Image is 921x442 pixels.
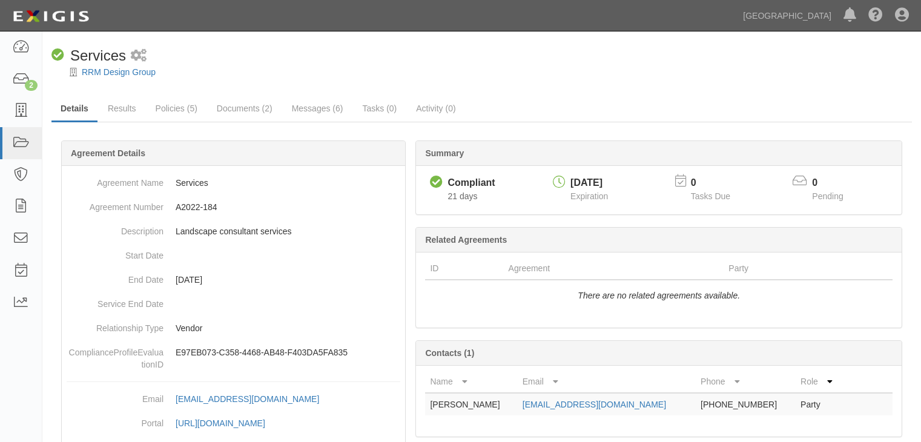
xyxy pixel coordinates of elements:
[9,5,93,27] img: logo-5460c22ac91f19d4615b14bd174203de0afe785f0fc80cf4dbbc73dc1793850b.png
[131,50,147,62] i: 2 scheduled workflows
[71,148,145,158] b: Agreement Details
[796,371,844,393] th: Role
[518,371,696,393] th: Email
[67,195,163,213] dt: Agreement Number
[67,316,163,334] dt: Relationship Type
[67,340,163,371] dt: ComplianceProfileEvaluationID
[99,96,145,120] a: Results
[147,96,206,120] a: Policies (5)
[523,400,666,409] a: [EMAIL_ADDRESS][DOMAIN_NAME]
[812,176,858,190] p: 0
[578,291,740,300] i: There are no related agreements available.
[570,191,608,201] span: Expiration
[82,67,156,77] a: RRM Design Group
[67,268,400,292] dd: [DATE]
[67,243,163,262] dt: Start Date
[504,257,724,280] th: Agreement
[25,80,38,91] div: 2
[430,176,443,189] i: Compliant
[868,8,883,23] i: Help Center - Complianz
[691,176,745,190] p: 0
[283,96,352,120] a: Messages (6)
[70,47,126,64] span: Services
[425,348,474,358] b: Contacts (1)
[570,176,608,190] div: [DATE]
[696,393,796,415] td: [PHONE_NUMBER]
[447,191,477,201] span: Since 08/19/2025
[67,387,163,405] dt: Email
[51,45,126,66] div: Services
[425,393,517,415] td: [PERSON_NAME]
[67,292,163,310] dt: Service End Date
[67,219,163,237] dt: Description
[737,4,837,28] a: [GEOGRAPHIC_DATA]
[691,191,730,201] span: Tasks Due
[67,171,163,189] dt: Agreement Name
[176,394,332,404] a: [EMAIL_ADDRESS][DOMAIN_NAME]
[812,191,843,201] span: Pending
[208,96,282,120] a: Documents (2)
[425,148,464,158] b: Summary
[67,171,400,195] dd: Services
[176,346,400,358] p: E97EB073-C358-4468-AB48-F403DA5FA835
[67,411,163,429] dt: Portal
[425,235,507,245] b: Related Agreements
[425,257,503,280] th: ID
[407,96,464,120] a: Activity (0)
[447,176,495,190] div: Compliant
[176,225,400,237] p: Landscape consultant services
[67,195,400,219] dd: A2022-184
[176,393,319,405] div: [EMAIL_ADDRESS][DOMAIN_NAME]
[67,268,163,286] dt: End Date
[176,418,279,428] a: [URL][DOMAIN_NAME]
[67,316,400,340] dd: Vendor
[796,393,844,415] td: Party
[353,96,406,120] a: Tasks (0)
[724,257,851,280] th: Party
[425,371,517,393] th: Name
[51,49,64,62] i: Compliant
[51,96,97,122] a: Details
[696,371,796,393] th: Phone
